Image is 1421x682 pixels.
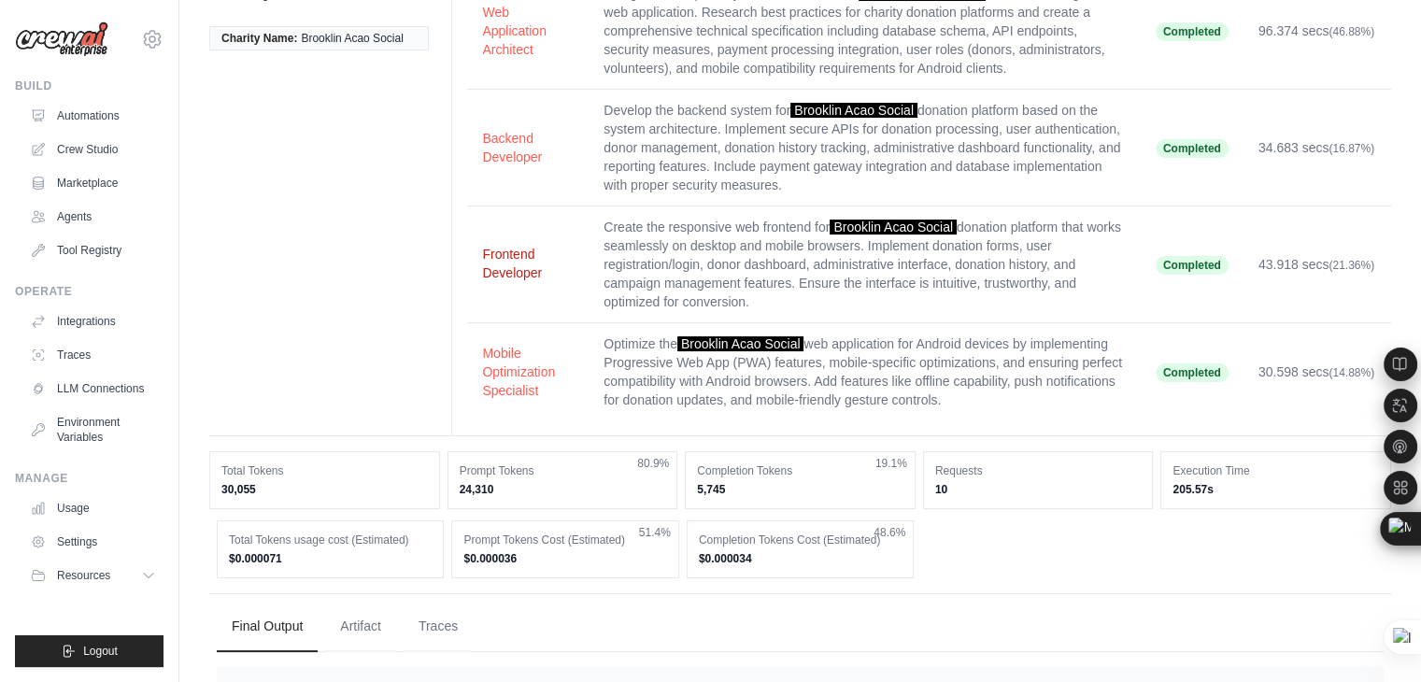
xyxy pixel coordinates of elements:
td: Create the responsive web frontend for donation platform that works seamlessly on desktop and mob... [589,206,1141,323]
td: Develop the backend system for donation platform based on the system architecture. Implement secu... [589,90,1141,206]
span: Resources [57,568,110,583]
iframe: Chat Widget [1328,592,1421,682]
span: Brooklin Acao Social [677,336,804,351]
span: Logout [83,644,118,659]
dt: Total Tokens [221,463,428,478]
dt: Prompt Tokens Cost (Estimated) [463,533,666,547]
a: Crew Studio [22,135,163,164]
span: (16.87%) [1329,142,1374,155]
dt: Completion Tokens Cost (Estimated) [699,533,902,547]
a: Traces [22,340,163,370]
div: Build [15,78,163,93]
span: Brooklin Acao Social [830,220,957,234]
dt: Requests [935,463,1142,478]
button: Logout [15,635,163,667]
a: Environment Variables [22,407,163,452]
span: (21.36%) [1329,259,1374,272]
a: LLM Connections [22,374,163,404]
button: Traces [404,602,473,652]
span: Completed [1156,139,1229,158]
td: 30.598 secs [1243,323,1391,421]
a: Settings [22,527,163,557]
td: 43.918 secs [1243,206,1391,323]
dd: 5,745 [697,482,903,497]
span: Completed [1156,22,1229,41]
dd: $0.000034 [699,551,902,566]
span: Completed [1156,256,1229,275]
div: Operate [15,284,163,299]
td: Optimize the web application for Android devices by implementing Progressive Web App (PWA) featur... [589,323,1141,421]
a: Tool Registry [22,235,163,265]
button: Resources [22,561,163,590]
span: Brooklin Acao Social [301,31,403,46]
img: Logo [15,21,108,57]
dt: Execution Time [1172,463,1379,478]
a: Marketplace [22,168,163,198]
button: Web Application Architect [482,3,574,59]
span: (14.88%) [1329,366,1374,379]
span: (46.88%) [1329,25,1374,38]
button: Final Output [217,602,318,652]
a: Integrations [22,306,163,336]
a: Automations [22,101,163,131]
button: Artifact [325,602,396,652]
dd: 205.57s [1172,482,1379,497]
button: Mobile Optimization Specialist [482,344,574,400]
button: Frontend Developer [482,245,574,282]
div: Manage [15,471,163,486]
dt: Prompt Tokens [460,463,666,478]
span: Charity Name: [221,31,297,46]
dd: 24,310 [460,482,666,497]
span: 48.6% [874,525,905,540]
span: 19.1% [875,456,907,471]
dd: 30,055 [221,482,428,497]
dt: Completion Tokens [697,463,903,478]
a: Agents [22,202,163,232]
span: Completed [1156,363,1229,382]
dd: $0.000071 [229,551,432,566]
dd: $0.000036 [463,551,666,566]
dd: 10 [935,482,1142,497]
span: 80.9% [637,456,669,471]
div: Widget de chat [1328,592,1421,682]
button: Backend Developer [482,129,574,166]
span: 51.4% [639,525,671,540]
dt: Total Tokens usage cost (Estimated) [229,533,432,547]
a: Usage [22,493,163,523]
td: 34.683 secs [1243,90,1391,206]
span: Brooklin Acao Social [790,103,917,118]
